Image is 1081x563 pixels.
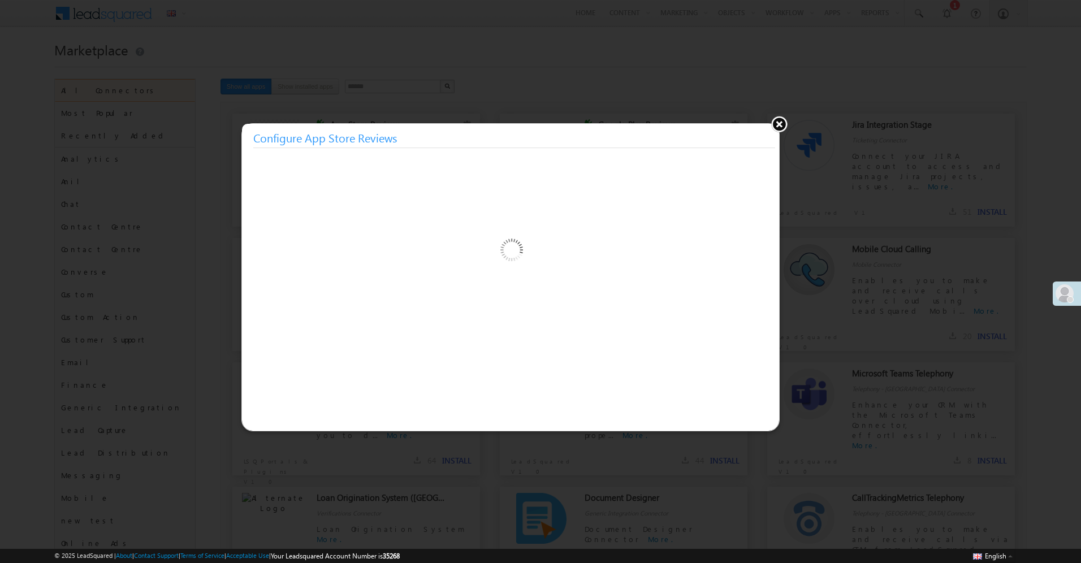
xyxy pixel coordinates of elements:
a: Contact Support [134,552,179,559]
span: Your Leadsquared Account Number is [271,552,400,560]
a: Terms of Service [180,552,224,559]
a: Acceptable Use [226,552,269,559]
button: English [970,549,1015,562]
span: English [985,552,1006,560]
a: About [116,552,132,559]
img: Loading... [452,193,569,310]
h3: Configure App Store Reviews [253,128,775,148]
span: © 2025 LeadSquared | | | | | [54,551,400,561]
span: 35268 [383,552,400,560]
